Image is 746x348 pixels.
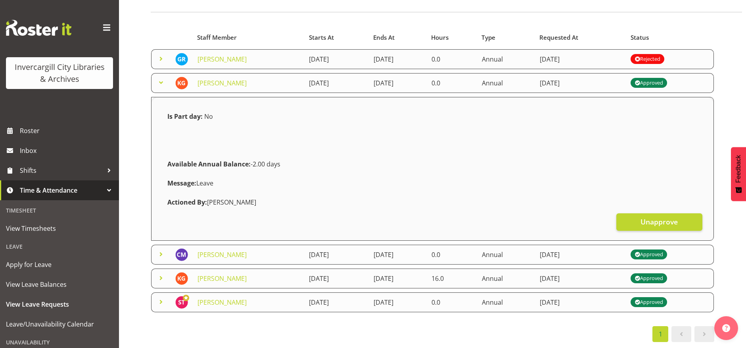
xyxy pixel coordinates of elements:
[641,217,678,227] span: Unapprove
[535,73,626,93] td: [DATE]
[198,274,247,283] a: [PERSON_NAME]
[539,33,578,42] span: Requested At
[373,33,395,42] span: Ends At
[167,160,251,168] strong: Available Annual Balance:
[431,33,449,42] span: Hours
[167,112,203,121] strong: Is Part day:
[175,53,188,66] img: grace-roscoe-squires11664.jpg
[304,269,369,288] td: [DATE]
[309,33,334,42] span: Starts At
[197,33,237,42] span: Staff Member
[535,269,626,288] td: [DATE]
[14,61,105,85] div: Invercargill City Libraries & Archives
[477,73,535,93] td: Annual
[304,73,369,93] td: [DATE]
[616,213,702,231] button: Unapprove
[635,250,663,259] div: Approved
[2,314,117,334] a: Leave/Unavailability Calendar
[2,202,117,218] div: Timesheet
[535,49,626,69] td: [DATE]
[304,292,369,312] td: [DATE]
[198,250,247,259] a: [PERSON_NAME]
[6,20,71,36] img: Rosterit website logo
[735,155,742,183] span: Feedback
[477,49,535,69] td: Annual
[635,54,660,64] div: Rejected
[198,79,247,87] a: [PERSON_NAME]
[6,318,113,330] span: Leave/Unavailability Calendar
[369,49,427,69] td: [DATE]
[304,245,369,265] td: [DATE]
[427,245,477,265] td: 0.0
[369,245,427,265] td: [DATE]
[20,184,103,196] span: Time & Attendance
[6,222,113,234] span: View Timesheets
[167,179,196,188] strong: Message:
[535,245,626,265] td: [DATE]
[175,248,188,261] img: chamique-mamolo11658.jpg
[175,296,188,309] img: saniya-thompson11688.jpg
[477,245,535,265] td: Annual
[481,33,495,42] span: Type
[6,259,113,271] span: Apply for Leave
[6,278,113,290] span: View Leave Balances
[369,73,427,93] td: [DATE]
[198,55,247,64] a: [PERSON_NAME]
[731,147,746,201] button: Feedback - Show survey
[427,73,477,93] td: 0.0
[198,298,247,307] a: [PERSON_NAME]
[304,49,369,69] td: [DATE]
[722,324,730,332] img: help-xxl-2.png
[369,269,427,288] td: [DATE]
[6,298,113,310] span: View Leave Requests
[175,272,188,285] img: katie-greene11671.jpg
[369,292,427,312] td: [DATE]
[175,77,188,89] img: katie-greene11671.jpg
[535,292,626,312] td: [DATE]
[167,198,207,207] strong: Actioned By:
[2,255,117,275] a: Apply for Leave
[163,174,702,193] div: Leave
[20,125,115,137] span: Roster
[163,193,702,212] div: [PERSON_NAME]
[427,269,477,288] td: 16.0
[635,298,663,307] div: Approved
[20,164,103,176] span: Shifts
[635,274,663,283] div: Approved
[427,49,477,69] td: 0.0
[635,78,663,88] div: Approved
[477,269,535,288] td: Annual
[631,33,649,42] span: Status
[427,292,477,312] td: 0.0
[163,155,702,174] div: -2.00 days
[204,112,213,121] span: No
[2,218,117,238] a: View Timesheets
[20,145,115,157] span: Inbox
[2,238,117,255] div: Leave
[2,294,117,314] a: View Leave Requests
[477,292,535,312] td: Annual
[2,275,117,294] a: View Leave Balances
